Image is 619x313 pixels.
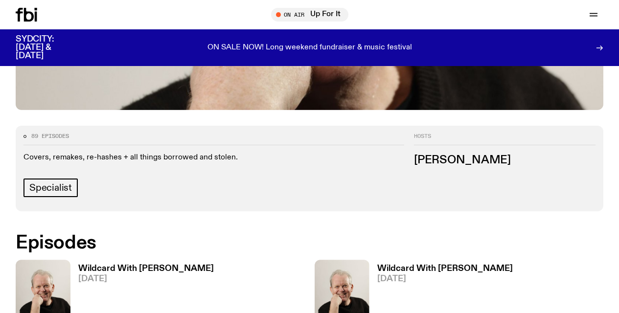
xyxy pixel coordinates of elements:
[78,275,214,283] span: [DATE]
[31,134,69,139] span: 89 episodes
[78,265,214,273] h3: Wildcard With [PERSON_NAME]
[414,155,596,166] h3: [PERSON_NAME]
[414,134,596,145] h2: Hosts
[16,234,404,252] h2: Episodes
[207,44,412,52] p: ON SALE NOW! Long weekend fundraiser & music festival
[29,182,72,193] span: Specialist
[23,153,404,162] p: Covers, remakes, re-hashes + all things borrowed and stolen.
[271,8,348,22] button: On AirUp For It
[23,179,78,197] a: Specialist
[377,275,513,283] span: [DATE]
[377,265,513,273] h3: Wildcard With [PERSON_NAME]
[16,35,78,60] h3: SYDCITY: [DATE] & [DATE]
